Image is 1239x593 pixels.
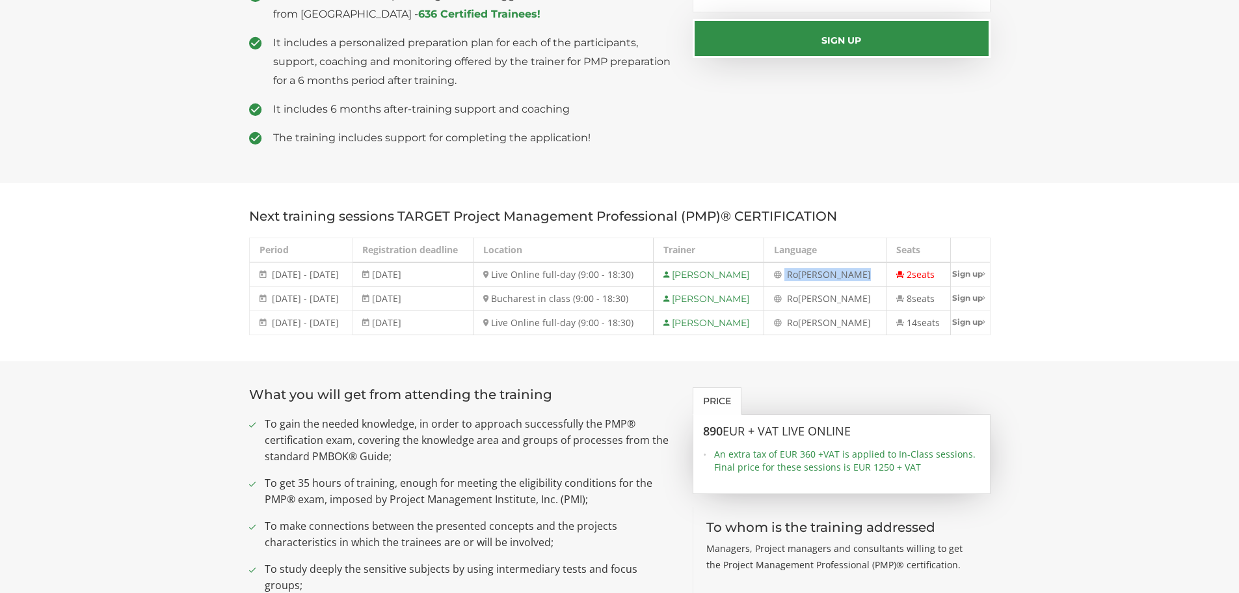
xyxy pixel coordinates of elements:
[886,287,950,311] td: 8
[764,238,886,263] th: Language
[353,311,473,335] td: [DATE]
[951,263,990,284] a: Sign up
[693,19,991,58] button: Sign up
[706,520,978,534] h3: To whom is the training addressed
[654,311,764,335] td: [PERSON_NAME]
[473,262,654,287] td: Live Online full-day (9:00 - 18:30)
[798,292,871,305] span: [PERSON_NAME]
[912,268,935,281] span: seats
[714,448,980,474] span: An extra tax of EUR 360 +VAT is applied to In-Class sessions. Final price for these sessions is E...
[265,416,674,465] span: To gain the needed knowledge, in order to approach successfully the PMP® certification exam, cove...
[693,387,741,415] a: Price
[723,423,851,439] span: EUR + VAT LIVE ONLINE
[798,316,871,329] span: [PERSON_NAME]
[265,518,674,551] span: To make connections between the presented concepts and the projects characteristics in which the ...
[249,209,991,223] h3: Next training sessions TARGET Project Management Professional (PMP)® CERTIFICATION
[706,540,978,573] p: Managers, Project managers and consultants willing to get the Project Management Professional (PM...
[353,287,473,311] td: [DATE]
[273,100,674,118] span: It includes 6 months after-training support and coaching
[787,316,798,329] span: Ro
[886,262,950,287] td: 2
[273,128,674,147] span: The training includes support for completing the application!
[353,262,473,287] td: [DATE]
[473,311,654,335] td: Live Online full-day (9:00 - 18:30)
[951,311,990,333] a: Sign up
[418,8,540,20] a: 636 Certified Trainees!
[917,316,940,329] span: seats
[787,292,798,305] span: Ro
[272,268,339,281] span: [DATE] - [DATE]
[654,287,764,311] td: [PERSON_NAME]
[798,268,871,281] span: [PERSON_NAME]
[249,238,353,263] th: Period
[654,238,764,263] th: Trainer
[249,387,674,402] h3: What you will get from attending the training
[473,287,654,311] td: Bucharest in class (9:00 - 18:30)
[272,292,339,305] span: [DATE] - [DATE]
[473,238,654,263] th: Location
[787,268,798,281] span: Ro
[353,238,473,263] th: Registration deadline
[951,287,990,309] a: Sign up
[886,311,950,335] td: 14
[272,316,339,329] span: [DATE] - [DATE]
[265,475,674,508] span: To get 35 hours of training, enough for meeting the eligibility conditions for the PMP® exam, imp...
[703,425,980,438] h3: 890
[273,33,674,90] span: It includes a personalized preparation plan for each of the participants, support, coaching and m...
[886,238,950,263] th: Seats
[912,292,935,305] span: seats
[654,262,764,287] td: [PERSON_NAME]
